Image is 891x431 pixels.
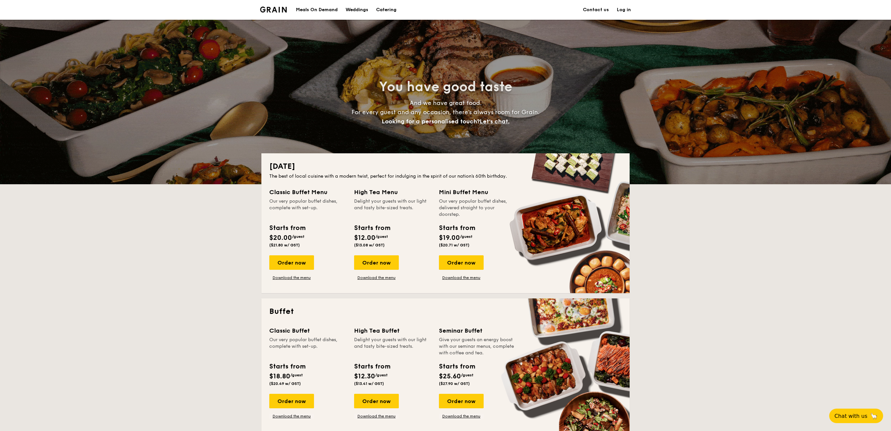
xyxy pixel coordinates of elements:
[354,198,431,218] div: Delight your guests with our light and tasty bite-sized treats.
[354,362,390,371] div: Starts from
[269,243,300,247] span: ($21.80 w/ GST)
[439,372,461,380] span: $25.60
[461,373,473,377] span: /guest
[269,275,314,280] a: Download the menu
[354,372,375,380] span: $12.30
[834,413,867,419] span: Chat with us
[439,223,475,233] div: Starts from
[375,373,388,377] span: /guest
[351,99,540,125] span: And we have great food. For every guest and any occasion, there’s always room for Grain.
[269,223,305,233] div: Starts from
[439,394,484,408] div: Order now
[379,79,512,95] span: You have good taste
[354,414,399,419] a: Download the menu
[269,362,305,371] div: Starts from
[354,243,385,247] span: ($13.08 w/ GST)
[354,381,384,386] span: ($13.41 w/ GST)
[354,394,399,408] div: Order now
[290,373,303,377] span: /guest
[439,234,460,242] span: $19.00
[292,234,304,239] span: /guest
[439,381,470,386] span: ($27.90 w/ GST)
[269,394,314,408] div: Order now
[439,243,470,247] span: ($20.71 w/ GST)
[269,188,346,197] div: Classic Buffet Menu
[269,234,292,242] span: $20.00
[269,326,346,335] div: Classic Buffet
[382,118,480,125] span: Looking for a personalised touch?
[354,326,431,335] div: High Tea Buffet
[269,414,314,419] a: Download the menu
[269,306,622,317] h2: Buffet
[260,7,287,13] img: Grain
[439,337,516,356] div: Give your guests an energy boost with our seminar menus, complete with coffee and tea.
[269,255,314,270] div: Order now
[439,198,516,218] div: Our very popular buffet dishes, delivered straight to your doorstep.
[269,161,622,172] h2: [DATE]
[439,255,484,270] div: Order now
[354,188,431,197] div: High Tea Menu
[439,414,484,419] a: Download the menu
[269,381,301,386] span: ($20.49 w/ GST)
[354,255,399,270] div: Order now
[354,337,431,356] div: Delight your guests with our light and tasty bite-sized treats.
[354,223,390,233] div: Starts from
[460,234,472,239] span: /guest
[829,409,883,423] button: Chat with us🦙
[354,234,375,242] span: $12.00
[354,275,399,280] a: Download the menu
[269,173,622,180] div: The best of local cuisine with a modern twist, perfect for indulging in the spirit of our nation’...
[439,188,516,197] div: Mini Buffet Menu
[870,412,878,420] span: 🦙
[269,198,346,218] div: Our very popular buffet dishes, complete with set-up.
[375,234,388,239] span: /guest
[439,326,516,335] div: Seminar Buffet
[269,372,290,380] span: $18.80
[439,275,484,280] a: Download the menu
[439,362,475,371] div: Starts from
[480,118,510,125] span: Let's chat.
[269,337,346,356] div: Our very popular buffet dishes, complete with set-up.
[260,7,287,13] a: Logotype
